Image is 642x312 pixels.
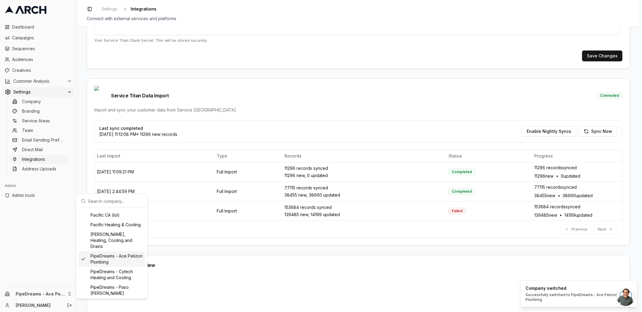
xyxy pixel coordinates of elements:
[12,35,72,41] span: Campaigns
[448,188,475,195] div: Completed
[22,137,65,143] span: Email Sending Preferences
[79,251,145,267] div: PipeDreams - Ace Pelizon Plumbing
[94,86,109,105] img: Service Titan logo
[22,166,56,172] span: Address Uploads
[95,150,214,162] th: Last Import
[534,204,580,210] span: 153684 records synced
[214,182,282,201] td: Full Import
[284,212,444,218] div: 139485 new, 14199 updated
[94,263,622,268] div: Data Enrichment Overview
[99,5,157,13] nav: breadcrumb
[563,193,593,199] span: 38660 updated
[22,118,50,124] span: Service Areas
[77,207,146,298] div: Suggestions
[579,126,617,137] button: Sync Now
[12,192,72,198] span: Admin tools
[79,267,145,283] div: PipeDreams - Cytech Heating and Cooling
[558,193,560,199] span: •
[94,107,622,113] div: Import and sync your customer data from Service [GEOGRAPHIC_DATA]
[99,131,177,137] p: [DATE] 11:13:08 PM • 11296 new records
[560,212,562,218] span: •
[582,50,622,61] button: Save Changes
[79,283,145,304] div: PipeDreams - Paso [PERSON_NAME] Plumbing Heating and Air
[284,165,444,171] div: 11296 records synced
[95,182,214,201] td: [DATE] 2:44:59 PM
[95,162,214,182] td: [DATE] 11:09:21 PM
[22,99,41,105] span: Company
[12,46,72,52] span: Sequences
[284,185,444,191] div: 77115 records synced
[88,195,143,207] input: Search company...
[561,173,580,179] span: 0 updated
[282,150,446,162] th: Records
[12,57,72,63] span: Audiences
[597,92,622,99] div: Connected
[448,169,475,175] div: Completed
[522,126,576,137] button: Enable Nightly Syncs
[532,150,622,162] th: Progress
[284,192,444,198] div: 38455 new, 38660 updated
[13,89,65,95] span: Settings
[534,184,577,190] span: 77115 records synced
[556,173,558,179] span: •
[526,292,630,302] div: Successfully switched to PipeDreams - Ace Pelizon Plumbing
[448,208,466,214] div: Failed
[214,150,282,162] th: Type
[79,220,145,230] div: Pacific Heating & Cooling
[534,173,554,179] span: 11296 new
[214,162,282,182] td: Full Import
[2,181,74,191] div: Admin
[617,288,635,306] div: Open chat
[284,204,444,210] div: 153684 records synced
[131,6,157,12] span: Integrations
[534,165,577,171] span: 11296 records synced
[534,193,555,199] span: 38455 new
[22,127,33,133] span: Team
[101,6,117,12] span: Settings
[79,230,145,251] div: [PERSON_NAME], Heating, Cooling and Drains
[12,24,72,30] span: Dashboard
[94,38,622,43] p: Your Service Titan Client Secret. This will be stored securely.
[214,201,282,221] td: Full Import
[534,212,557,218] span: 139485 new
[87,16,630,22] div: Connect with external services and platforms
[65,301,74,310] button: Log out
[16,302,60,308] a: [PERSON_NAME]
[446,150,532,162] th: Status
[22,108,40,114] span: Branding
[94,86,169,105] span: Service Titan Data Import
[284,173,444,179] div: 11296 new, 0 updated
[79,210,145,220] div: Pacific CA (lol)
[95,201,214,221] td: [DATE] 10:39:40 AM
[12,67,72,73] span: Creatives
[99,125,177,131] p: Last sync completed
[16,291,65,297] span: PipeDreams - Ace Pelizon Plumbing
[22,147,43,153] span: Direct Mail
[564,212,592,218] span: 14199 updated
[13,78,65,84] span: Customer Analysis
[526,285,630,291] div: Company switched
[22,156,45,162] span: Integrations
